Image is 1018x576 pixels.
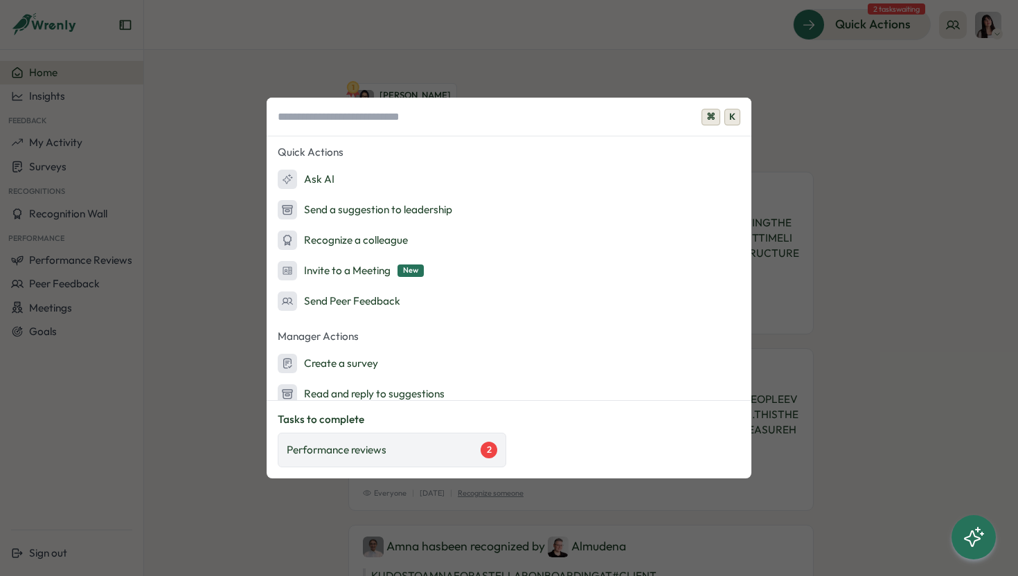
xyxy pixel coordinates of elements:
div: Send Peer Feedback [278,291,400,311]
p: Performance reviews [287,442,386,458]
span: New [398,264,424,276]
div: Ask AI [278,170,334,189]
button: Create a survey [267,350,751,377]
button: Ask AI [267,165,751,193]
div: Read and reply to suggestions [278,384,445,404]
div: Invite to a Meeting [278,261,424,280]
button: Send Peer Feedback [267,287,751,315]
button: Invite to a MeetingNew [267,257,751,285]
button: Recognize a colleague [267,226,751,254]
button: Send a suggestion to leadership [267,196,751,224]
p: Manager Actions [267,326,751,347]
p: Quick Actions [267,142,751,163]
div: 2 [481,442,497,458]
div: Recognize a colleague [278,231,408,250]
span: ⌘ [702,109,720,125]
div: Send a suggestion to leadership [278,200,452,219]
div: Create a survey [278,354,378,373]
p: Tasks to complete [278,412,740,427]
span: K [724,109,740,125]
button: Read and reply to suggestions [267,380,751,408]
